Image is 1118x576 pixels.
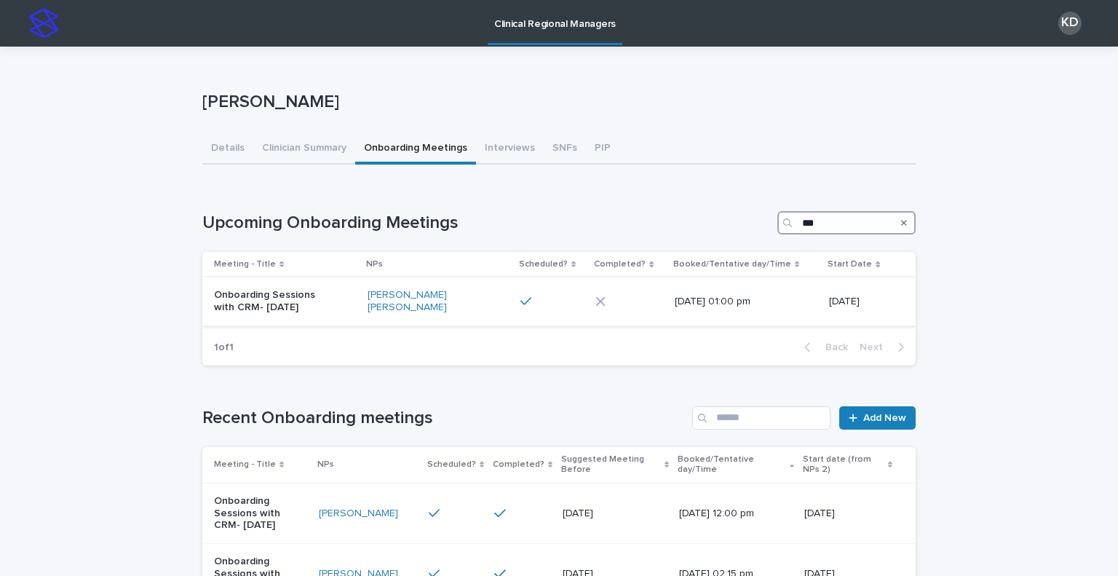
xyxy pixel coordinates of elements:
[355,134,476,165] button: Onboarding Meetings
[692,406,830,430] input: Search
[804,508,892,520] p: [DATE]
[777,211,916,234] input: Search
[368,289,489,314] a: [PERSON_NAME] [PERSON_NAME]
[366,256,383,272] p: NPs
[829,296,892,308] p: [DATE]
[202,408,686,429] h1: Recent Onboarding meetings
[476,134,544,165] button: Interviews
[319,508,398,520] a: [PERSON_NAME]
[214,289,336,314] p: Onboarding Sessions with CRM- [DATE]
[202,483,916,543] tr: Onboarding Sessions with CRM- [DATE][PERSON_NAME] [DATE][DATE] 12:00 pm[DATE]
[803,451,884,478] p: Start date (from NPs 2)
[860,342,892,352] span: Next
[817,342,848,352] span: Back
[214,495,307,532] p: Onboarding Sessions with CRM- [DATE]
[427,457,476,473] p: Scheduled?
[202,213,772,234] h1: Upcoming Onboarding Meetings
[793,341,854,354] button: Back
[675,296,796,308] p: [DATE] 01:00 pm
[561,451,660,478] p: Suggested Meeting Before
[544,134,586,165] button: SNFs
[493,457,544,473] p: Completed?
[29,9,58,38] img: stacker-logo-s-only.png
[586,134,619,165] button: PIP
[828,256,872,272] p: Start Date
[1058,12,1082,35] div: KD
[202,330,245,366] p: 1 of 1
[202,92,910,113] p: [PERSON_NAME]
[854,341,916,354] button: Next
[839,406,916,430] a: Add New
[202,277,916,326] tr: Onboarding Sessions with CRM- [DATE][PERSON_NAME] [PERSON_NAME] [DATE] 01:00 pm[DATE]
[214,457,276,473] p: Meeting - Title
[594,256,646,272] p: Completed?
[253,134,355,165] button: Clinician Summary
[563,508,667,520] p: [DATE]
[673,256,791,272] p: Booked/Tentative day/Time
[678,451,786,478] p: Booked/Tentative day/Time
[679,508,783,520] p: [DATE] 12:00 pm
[863,413,906,423] span: Add New
[519,256,568,272] p: Scheduled?
[317,457,334,473] p: NPs
[202,134,253,165] button: Details
[214,256,276,272] p: Meeting - Title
